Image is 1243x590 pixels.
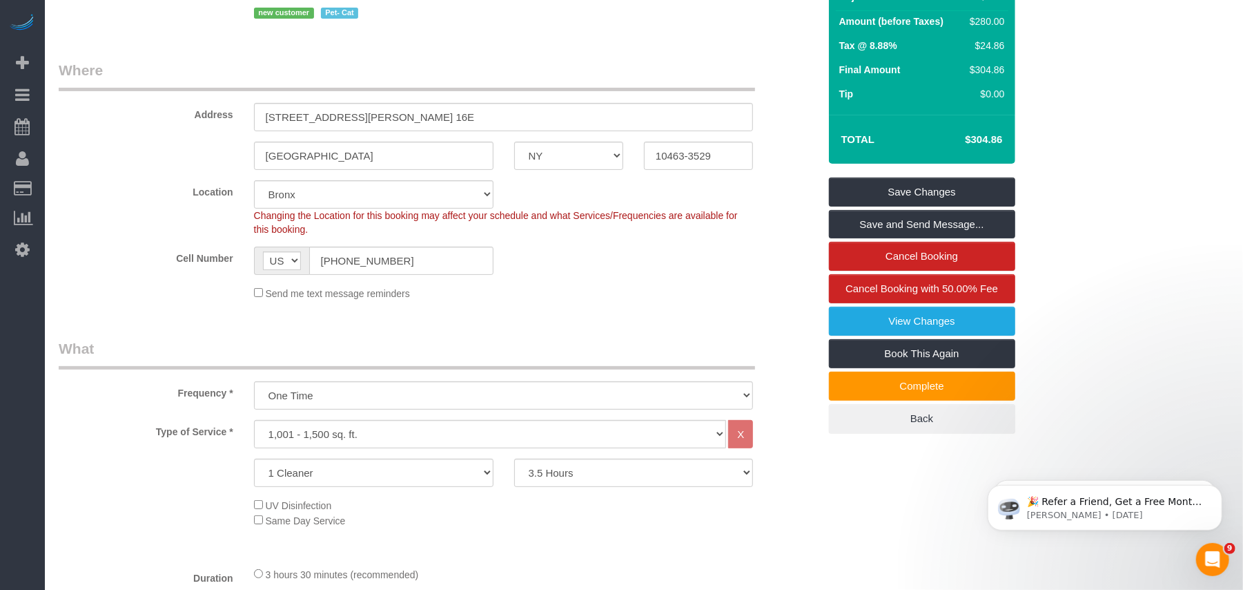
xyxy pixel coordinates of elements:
[841,133,875,145] strong: Total
[644,142,753,170] input: Zip Code
[266,569,419,580] span: 3 hours 30 minutes (recommended)
[829,274,1015,303] a: Cancel Booking with 50.00% Fee
[266,500,332,511] span: UV Disinfection
[964,63,1004,77] div: $304.86
[839,39,897,53] label: Tax @ 8.88%
[1196,543,1229,576] iframe: Intercom live chat
[829,339,1015,368] a: Book This Again
[839,63,901,77] label: Final Amount
[254,210,738,235] span: Changing the Location for this booking may affect your schedule and what Services/Frequencies are...
[60,53,238,66] p: Message from Ellie, sent 4d ago
[48,103,244,122] label: Address
[829,372,1015,401] a: Complete
[266,288,410,299] span: Send me text message reminders
[321,8,359,19] span: Pet- Cat
[266,515,346,526] span: Same Day Service
[48,247,244,265] label: Cell Number
[964,87,1004,101] div: $0.00
[923,134,1002,146] h4: $304.86
[967,456,1243,553] iframe: Intercom notifications message
[59,339,755,370] legend: What
[254,142,493,170] input: City
[48,180,244,199] label: Location
[48,381,244,400] label: Frequency *
[964,39,1004,53] div: $24.86
[254,8,314,19] span: new customer
[48,420,244,439] label: Type of Service *
[839,15,943,28] label: Amount (before Taxes)
[839,87,854,101] label: Tip
[829,307,1015,336] a: View Changes
[829,210,1015,239] a: Save and Send Message...
[60,40,236,189] span: 🎉 Refer a Friend, Get a Free Month! 🎉 Love Automaid? Share the love! When you refer a friend who ...
[48,567,244,585] label: Duration
[8,14,36,33] img: Automaid Logo
[829,178,1015,207] a: Save Changes
[829,404,1015,433] a: Back
[845,283,998,294] span: Cancel Booking with 50.00% Fee
[829,242,1015,271] a: Cancel Booking
[1224,543,1235,554] span: 9
[964,15,1004,28] div: $280.00
[59,60,755,91] legend: Where
[309,247,493,275] input: Cell Number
